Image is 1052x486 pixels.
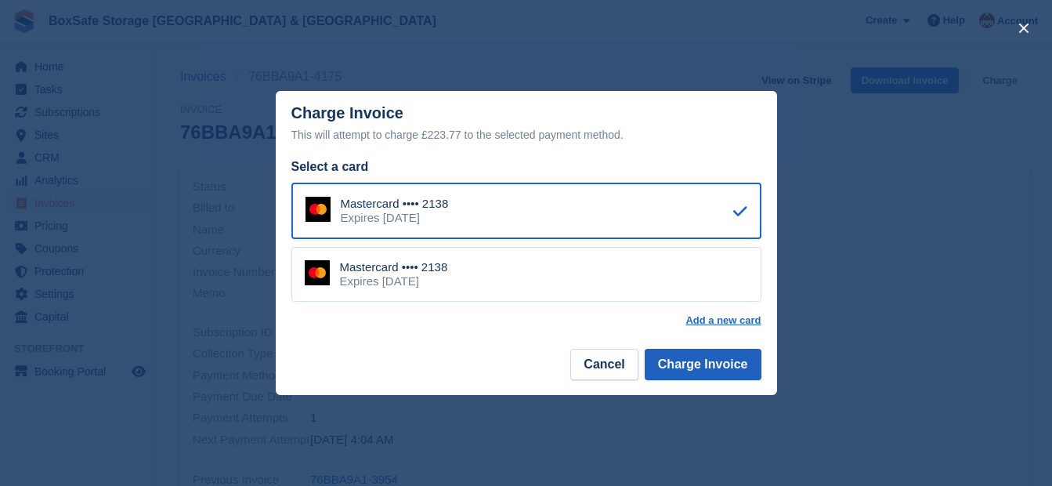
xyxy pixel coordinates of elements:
div: Select a card [291,158,761,176]
div: Charge Invoice [291,104,761,144]
div: Expires [DATE] [340,274,448,288]
button: close [1011,16,1036,41]
div: This will attempt to charge £223.77 to the selected payment method. [291,125,761,144]
div: Mastercard •••• 2138 [341,197,449,211]
div: Mastercard •••• 2138 [340,260,448,274]
a: Add a new card [685,314,761,327]
div: Expires [DATE] [341,211,449,225]
button: Charge Invoice [645,349,761,380]
img: Mastercard Logo [305,260,330,285]
button: Cancel [570,349,638,380]
img: Mastercard Logo [305,197,331,222]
